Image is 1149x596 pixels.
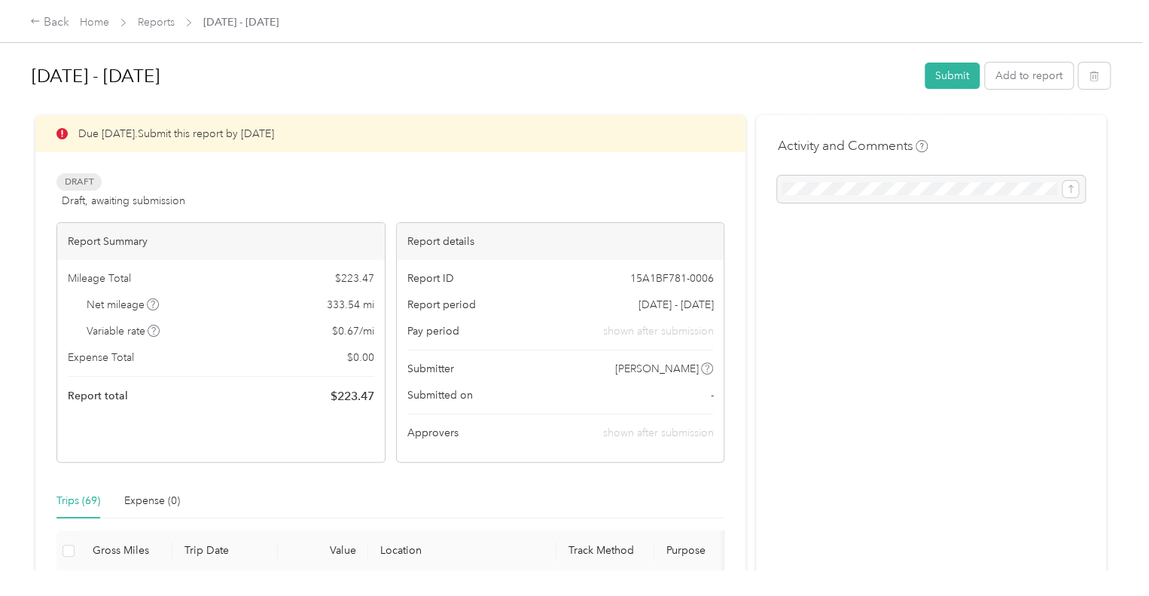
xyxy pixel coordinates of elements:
div: Due [DATE]. Submit this report by [DATE] [35,115,745,152]
span: shown after submission [602,426,713,439]
span: Mileage Total [68,270,131,286]
span: Pay period [407,323,459,339]
a: Reports [138,16,175,29]
button: Add to report [985,63,1073,89]
span: $ 0.67 / mi [332,323,374,339]
span: $ 0.00 [347,350,374,365]
span: Draft [56,173,102,191]
span: Submitted on [407,387,473,403]
th: Trip Date [172,530,278,572]
iframe: Everlance-gr Chat Button Frame [1065,512,1149,596]
div: Report Summary [57,223,385,260]
span: Draft, awaiting submission [62,193,185,209]
span: Report total [68,388,128,404]
div: Expense (0) [124,493,180,509]
span: [PERSON_NAME] [615,361,699,377]
span: $ 223.47 [331,387,374,405]
div: Trips (69) [56,493,100,509]
span: Report period [407,297,476,313]
div: Back [30,14,69,32]
span: [DATE] - [DATE] [638,297,713,313]
div: Report details [397,223,724,260]
th: Purpose [654,530,767,572]
th: Value [278,530,368,572]
span: Submitter [407,361,454,377]
th: Gross Miles [81,530,172,572]
span: Report ID [407,270,454,286]
span: Net mileage [87,297,160,313]
a: Home [80,16,109,29]
span: 333.54 mi [327,297,374,313]
th: Location [368,530,556,572]
span: - [710,387,713,403]
h1: Sep 16 - 30, 2025 [32,58,914,94]
button: Submit [925,63,980,89]
span: 15A1BF781-0006 [629,270,713,286]
span: [DATE] - [DATE] [203,14,279,30]
h4: Activity and Comments [777,136,928,155]
span: $ 223.47 [335,270,374,286]
span: Approvers [407,425,459,441]
span: shown after submission [602,323,713,339]
span: Expense Total [68,350,134,365]
span: Variable rate [87,323,160,339]
th: Track Method [556,530,654,572]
